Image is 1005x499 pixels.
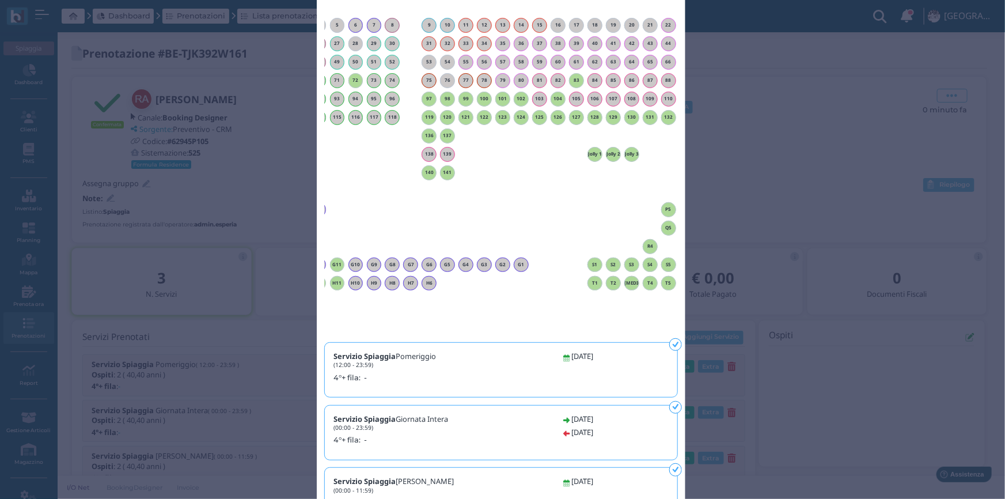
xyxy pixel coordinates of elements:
h6: 10 [440,22,455,28]
h6: 22 [661,22,676,28]
h6: 136 [422,133,437,138]
small: (00:00 - 11:59) [334,486,374,494]
h6: Q5 [661,225,676,230]
h6: [MEDICAL_DATA] [624,281,639,286]
h5: [DATE] [572,477,594,485]
h6: 80 [514,78,529,83]
h6: 71 [330,78,345,83]
h6: 96 [385,96,400,101]
h6: 8 [385,22,400,28]
h6: 84 [587,78,602,83]
h6: 102 [514,96,529,101]
h6: G7 [403,262,418,267]
small: (00:00 - 23:59) [334,424,374,432]
h6: 7 [367,22,382,28]
h6: 139 [440,152,455,157]
h6: 39 [569,41,584,46]
h6: 29 [367,41,382,46]
h6: 28 [348,41,363,46]
h6: G11 [330,262,345,267]
h6: 35 [495,41,510,46]
h6: 110 [661,96,676,101]
h6: 127 [569,115,584,120]
h6: 87 [643,78,658,83]
h6: 56 [477,59,492,65]
h6: 115 [330,115,345,120]
h6: 106 [587,96,602,101]
h6: 130 [624,115,639,120]
b: Servizio Spiaggia [334,476,396,486]
h6: 5 [330,22,345,28]
h6: G1 [514,262,529,267]
h6: 62 [587,59,602,65]
h6: 16 [551,22,566,28]
h6: 11 [458,22,473,28]
h6: 30 [385,41,400,46]
h6: 20 [624,22,639,28]
h6: 100 [477,96,492,101]
h6: 52 [385,59,400,65]
h6: 33 [458,41,473,46]
h6: P5 [661,207,676,212]
h6: 54 [440,59,455,65]
h6: 31 [422,41,437,46]
h6: H7 [403,281,418,286]
b: Servizio Spiaggia [334,351,396,361]
h6: 101 [495,96,510,101]
h5: [DATE] [572,352,594,360]
h6: 65 [643,59,658,65]
h6: 122 [477,115,492,120]
h6: 53 [422,59,437,65]
h6: 63 [606,59,621,65]
h6: 105 [569,96,584,101]
h6: 107 [606,96,621,101]
h6: 38 [551,41,566,46]
h6: R4 [643,244,658,249]
h5: Pomeriggio [334,352,437,368]
h6: G3 [477,262,492,267]
h6: Jolly 1 [587,152,602,157]
h6: 51 [367,59,382,65]
h6: G10 [348,262,363,267]
h6: 118 [385,115,400,120]
h6: T1 [587,281,602,286]
h6: 128 [587,115,602,120]
h6: 125 [532,115,547,120]
h6: 50 [348,59,363,65]
h6: S1 [587,262,602,267]
h6: 93 [330,96,345,101]
h6: 124 [514,115,529,120]
h6: 13 [495,22,510,28]
h6: 77 [458,78,473,83]
small: (12:00 - 23:59) [334,361,374,369]
h6: G6 [422,262,437,267]
h6: S5 [661,262,676,267]
h6: 60 [551,59,566,65]
h6: G9 [367,262,382,267]
h6: H11 [330,281,345,286]
h6: 55 [458,59,473,65]
span: Assistenza [34,9,76,18]
h6: 14 [514,22,529,28]
h6: 58 [514,59,529,65]
h6: Jolly 2 [606,152,621,157]
h6: H10 [348,281,363,286]
h6: 19 [606,22,621,28]
h6: H8 [385,281,400,286]
h6: 85 [606,78,621,83]
h6: 66 [661,59,676,65]
label: 4°+ fila: - [334,372,550,383]
h6: 17 [569,22,584,28]
h6: 140 [422,170,437,175]
h6: 120 [440,115,455,120]
h6: 72 [348,78,363,83]
h6: T2 [606,281,621,286]
h6: 9 [422,22,437,28]
h6: 81 [532,78,547,83]
h6: 41 [606,41,621,46]
h6: 76 [440,78,455,83]
h6: 131 [643,115,658,120]
h6: 126 [551,115,566,120]
h6: 49 [330,59,345,65]
h6: 95 [367,96,382,101]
